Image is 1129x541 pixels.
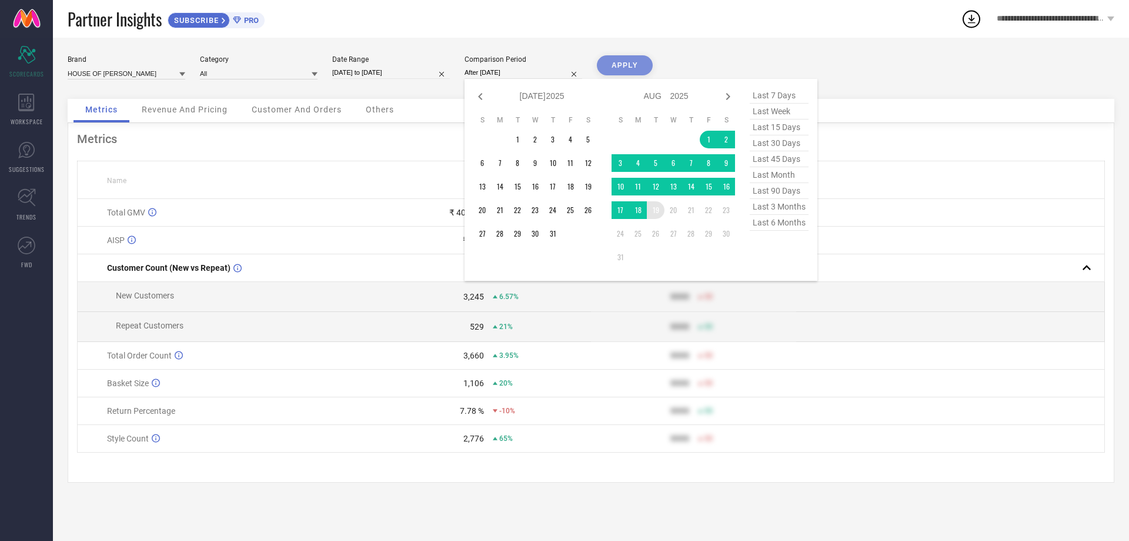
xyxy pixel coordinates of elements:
[579,131,597,148] td: Sat Jul 05 2025
[750,199,809,215] span: last 3 months
[682,201,700,219] td: Thu Aug 21 2025
[579,178,597,195] td: Sat Jul 19 2025
[499,293,519,301] span: 6.57%
[750,135,809,151] span: last 30 days
[107,263,231,273] span: Customer Count (New vs Repeat)
[544,178,562,195] td: Thu Jul 17 2025
[579,154,597,172] td: Sat Jul 12 2025
[473,115,491,125] th: Sunday
[9,165,45,174] span: SUGGESTIONS
[465,55,582,64] div: Comparison Period
[509,225,526,243] td: Tue Jul 29 2025
[670,292,689,301] div: 9999
[682,115,700,125] th: Thursday
[647,225,664,243] td: Tue Aug 26 2025
[717,154,735,172] td: Sat Aug 09 2025
[721,89,735,104] div: Next month
[629,225,647,243] td: Mon Aug 25 2025
[750,151,809,167] span: last 45 days
[612,248,629,266] td: Sun Aug 31 2025
[241,16,259,25] span: PRO
[961,8,982,29] div: Open download list
[704,323,713,331] span: 50
[670,379,689,388] div: 9999
[491,225,509,243] td: Mon Jul 28 2025
[682,178,700,195] td: Thu Aug 14 2025
[612,225,629,243] td: Sun Aug 24 2025
[16,213,36,221] span: TRENDS
[332,55,450,64] div: Date Range
[647,115,664,125] th: Tuesday
[463,292,484,301] div: 3,245
[252,105,342,114] span: Customer And Orders
[200,55,318,64] div: Category
[717,131,735,148] td: Sat Aug 02 2025
[544,115,562,125] th: Thursday
[750,167,809,183] span: last month
[750,183,809,199] span: last 90 days
[700,201,717,219] td: Fri Aug 22 2025
[491,178,509,195] td: Mon Jul 14 2025
[704,293,713,301] span: 50
[664,115,682,125] th: Wednesday
[473,89,487,104] div: Previous month
[107,351,172,360] span: Total Order Count
[499,323,513,331] span: 21%
[544,225,562,243] td: Thu Jul 31 2025
[717,115,735,125] th: Saturday
[750,120,809,135] span: last 15 days
[670,351,689,360] div: 9999
[612,154,629,172] td: Sun Aug 03 2025
[463,235,484,245] div: ₹ 926
[544,154,562,172] td: Thu Jul 10 2025
[107,406,175,416] span: Return Percentage
[9,69,44,78] span: SCORECARDS
[499,434,513,443] span: 65%
[700,225,717,243] td: Fri Aug 29 2025
[562,115,579,125] th: Friday
[499,351,519,360] span: 3.95%
[750,88,809,104] span: last 7 days
[612,201,629,219] td: Sun Aug 17 2025
[107,208,145,217] span: Total GMV
[463,351,484,360] div: 3,660
[449,208,484,217] div: ₹ 40.49 L
[526,201,544,219] td: Wed Jul 23 2025
[142,105,228,114] span: Revenue And Pricing
[465,67,582,79] input: Select comparison period
[463,379,484,388] div: 1,106
[332,67,450,79] input: Select date range
[509,201,526,219] td: Tue Jul 22 2025
[647,201,664,219] td: Tue Aug 19 2025
[700,178,717,195] td: Fri Aug 15 2025
[612,115,629,125] th: Sunday
[700,131,717,148] td: Fri Aug 01 2025
[612,178,629,195] td: Sun Aug 10 2025
[629,154,647,172] td: Mon Aug 04 2025
[526,225,544,243] td: Wed Jul 30 2025
[499,407,515,415] span: -10%
[509,154,526,172] td: Tue Jul 08 2025
[664,178,682,195] td: Wed Aug 13 2025
[700,154,717,172] td: Fri Aug 08 2025
[717,178,735,195] td: Sat Aug 16 2025
[704,434,713,443] span: 50
[107,434,149,443] span: Style Count
[107,177,126,185] span: Name
[647,154,664,172] td: Tue Aug 05 2025
[682,225,700,243] td: Thu Aug 28 2025
[107,235,125,245] span: AISP
[460,406,484,416] div: 7.78 %
[526,154,544,172] td: Wed Jul 09 2025
[562,154,579,172] td: Fri Jul 11 2025
[11,117,43,126] span: WORKSPACE
[629,201,647,219] td: Mon Aug 18 2025
[629,178,647,195] td: Mon Aug 11 2025
[77,132,1105,146] div: Metrics
[473,201,491,219] td: Sun Jul 20 2025
[664,225,682,243] td: Wed Aug 27 2025
[491,201,509,219] td: Mon Jul 21 2025
[68,7,162,31] span: Partner Insights
[526,115,544,125] th: Wednesday
[116,291,174,300] span: New Customers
